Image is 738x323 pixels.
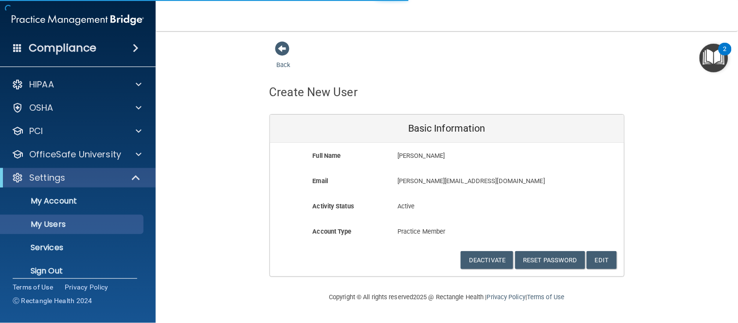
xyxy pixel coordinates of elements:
a: Terms of Use [13,282,53,292]
p: My Users [6,220,139,229]
a: HIPAA [12,79,142,90]
div: Copyright © All rights reserved 2025 @ Rectangle Health | | [270,282,625,313]
b: Email [313,177,328,185]
p: Services [6,243,139,253]
p: Practice Member [397,226,496,238]
span: Ⓒ Rectangle Health 2024 [13,296,92,306]
button: Open Resource Center, 2 new notifications [700,44,728,72]
b: Full Name [313,152,341,159]
img: PMB logo [12,10,144,30]
p: [PERSON_NAME] [397,150,553,162]
div: 2 [723,49,727,62]
h4: Create New User [270,86,358,99]
a: Back [277,50,291,68]
p: PCI [29,125,43,137]
p: Sign Out [6,266,139,276]
button: Edit [587,251,616,269]
a: Privacy Policy [65,282,108,292]
p: OfficeSafe University [29,149,121,160]
a: Settings [12,172,141,184]
b: Account Type [313,228,352,235]
a: PCI [12,125,142,137]
div: Basic Information [270,115,624,143]
iframe: Drift Widget Chat Controller [571,255,726,293]
a: Privacy Policy [487,293,525,301]
p: Settings [29,172,65,184]
h4: Compliance [29,41,96,55]
b: Activity Status [313,203,355,210]
p: My Account [6,196,139,206]
p: HIPAA [29,79,54,90]
button: Reset Password [515,251,585,269]
p: Active [397,201,496,212]
a: Terms of Use [527,293,564,301]
a: OSHA [12,102,142,114]
p: [PERSON_NAME][EMAIL_ADDRESS][DOMAIN_NAME] [397,175,553,187]
a: OfficeSafe University [12,149,142,160]
p: OSHA [29,102,54,114]
button: Deactivate [461,251,513,269]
